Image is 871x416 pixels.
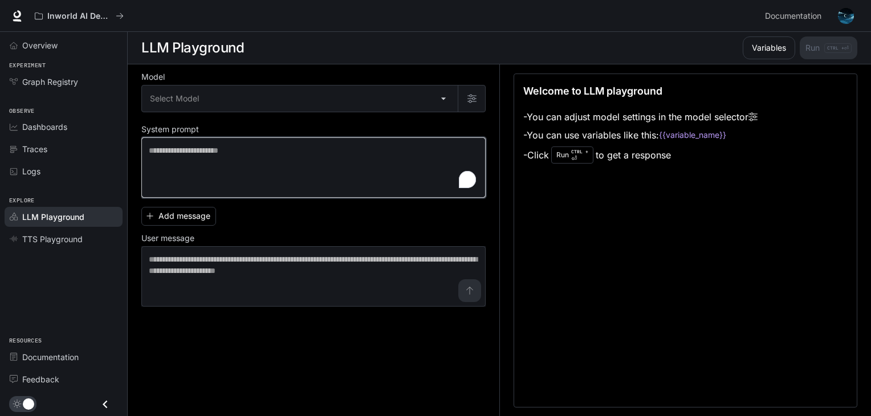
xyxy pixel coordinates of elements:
a: Traces [5,139,123,159]
button: User avatar [835,5,857,27]
span: Documentation [765,9,821,23]
a: LLM Playground [5,207,123,227]
a: Overview [5,35,123,55]
code: {{variable_name}} [659,129,726,141]
button: Add message [141,207,216,226]
a: Documentation [5,347,123,367]
p: Model [141,73,165,81]
span: Graph Registry [22,76,78,88]
p: ⏎ [571,148,588,162]
span: Logs [22,165,40,177]
button: All workspaces [30,5,129,27]
span: Feedback [22,373,59,385]
img: User avatar [838,8,854,24]
span: LLM Playground [22,211,84,223]
h1: LLM Playground [141,36,244,59]
span: Dashboards [22,121,67,133]
a: Documentation [760,5,830,27]
p: Inworld AI Demos [47,11,111,21]
p: System prompt [141,125,199,133]
span: Overview [22,39,58,51]
button: Close drawer [92,393,118,416]
p: User message [141,234,194,242]
div: Select Model [142,85,458,112]
span: TTS Playground [22,233,83,245]
button: Variables [743,36,795,59]
div: Run [551,146,593,164]
a: TTS Playground [5,229,123,249]
span: Traces [22,143,47,155]
a: Feedback [5,369,123,389]
textarea: To enrich screen reader interactions, please activate Accessibility in Grammarly extension settings [149,145,478,190]
p: Welcome to LLM playground [523,83,662,99]
a: Graph Registry [5,72,123,92]
span: Documentation [22,351,79,363]
li: - You can use variables like this: [523,126,758,144]
p: CTRL + [571,148,588,155]
a: Dashboards [5,117,123,137]
a: Logs [5,161,123,181]
li: - Click to get a response [523,144,758,166]
span: Dark mode toggle [23,397,34,410]
span: Select Model [150,93,199,104]
li: - You can adjust model settings in the model selector [523,108,758,126]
